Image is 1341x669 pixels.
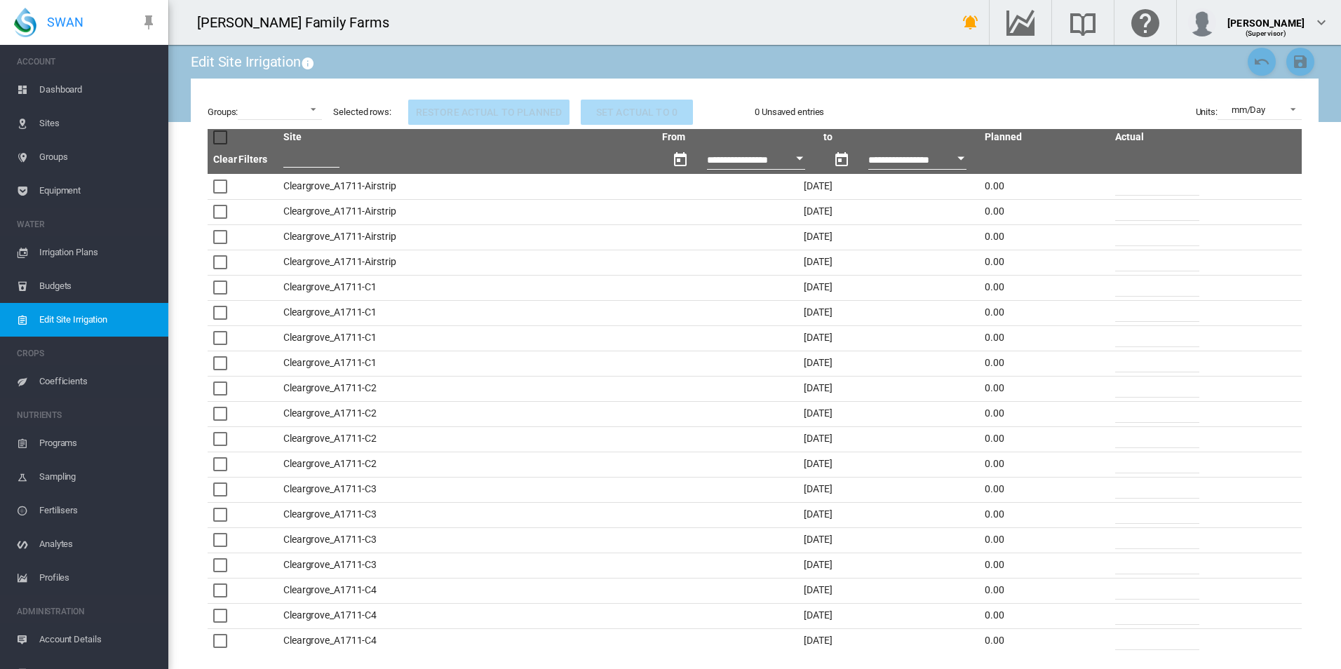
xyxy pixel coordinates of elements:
td: Cleargrove_A1711-C1 [278,275,656,300]
label: Groups: [208,106,238,119]
span: Budgets [39,269,157,303]
md-icon: icon-bell-ring [962,14,979,31]
td: Cleargrove_A1711-Airstrip [278,224,656,250]
td: Cleargrove_A1711-C2 [278,426,656,452]
td: [DATE] [656,578,979,603]
div: 0.00 [985,306,1104,320]
span: Account Details [39,623,157,656]
button: Restore actual to planned [408,100,570,125]
td: [DATE] [656,502,979,527]
td: Cleargrove_A1711-C3 [278,477,656,502]
button: icon-bell-ring [957,8,985,36]
div: 0.00 [985,533,1104,547]
span: Coefficients [39,365,157,398]
td: Cleargrove_A1711-C3 [278,527,656,553]
div: Selected rows: [333,106,391,119]
td: [DATE] [656,224,979,250]
td: [DATE] [656,199,979,224]
div: 0.00 [985,381,1104,396]
img: profile.jpg [1188,8,1216,36]
span: SWAN [47,13,83,31]
md-icon: This page allows for manual correction to flow records for sites that are setup for Planned Irrig... [301,55,318,72]
div: 0.00 [985,508,1104,522]
span: Programs [39,426,157,460]
span: Irrigation Plans [39,236,157,269]
th: Site [278,129,656,146]
th: Planned [979,129,1110,146]
td: Cleargrove_A1711-C3 [278,553,656,578]
div: 0.00 [985,230,1104,244]
div: [PERSON_NAME] Family Farms [197,13,401,32]
md-icon: icon-content-save [1292,53,1309,70]
td: [DATE] [656,351,979,376]
button: Set actual to 0 [581,100,693,125]
span: ACCOUNT [17,50,157,73]
td: Cleargrove_A1711-Airstrip [278,250,656,275]
span: Fertilisers [39,494,157,527]
div: 0.00 [985,407,1104,421]
th: to [818,129,979,146]
button: Open calendar [948,146,973,171]
td: Cleargrove_A1711-C1 [278,351,656,376]
div: 0.00 [985,457,1104,471]
div: 0.00 [985,205,1104,219]
a: Clear Filters [213,154,267,165]
button: Open calendar [787,146,812,171]
span: WATER [17,213,157,236]
td: [DATE] [656,477,979,502]
div: 0.00 [985,634,1104,648]
div: 0.00 [985,583,1104,597]
div: 0.00 [985,255,1104,269]
td: [DATE] [656,527,979,553]
td: Cleargrove_A1711-C2 [278,376,656,401]
span: Profiles [39,561,157,595]
span: Equipment [39,174,157,208]
td: Cleargrove_A1711-C3 [278,502,656,527]
md-icon: Search the knowledge base [1066,14,1100,31]
img: SWAN-Landscape-Logo-Colour-drop.png [14,8,36,37]
button: Save Changes [1286,48,1314,76]
div: 0.00 [985,356,1104,370]
td: [DATE] [656,628,979,654]
td: [DATE] [656,553,979,578]
span: Edit Site Irrigation [39,303,157,337]
md-icon: Click here for help [1128,14,1162,31]
td: Cleargrove_A1711-Airstrip [278,174,656,199]
button: md-calendar [828,146,856,174]
div: 0.00 [985,331,1104,345]
td: [DATE] [656,603,979,628]
div: 0.00 [985,432,1104,446]
div: [PERSON_NAME] [1227,11,1305,25]
span: Dashboard [39,73,157,107]
td: [DATE] [656,275,979,300]
td: [DATE] [656,401,979,426]
td: [DATE] [656,174,979,199]
md-icon: Go to the Data Hub [1004,14,1037,31]
div: 0 Unsaved entries [755,106,824,119]
td: [DATE] [656,300,979,325]
div: 0.00 [985,180,1104,194]
span: (Supervisor) [1246,29,1287,37]
td: Cleargrove_A1711-C1 [278,300,656,325]
td: [DATE] [656,426,979,452]
div: 0.00 [985,609,1104,623]
th: Actual [1110,129,1215,146]
div: 0.00 [985,281,1104,295]
td: Cleargrove_A1711-Airstrip [278,199,656,224]
td: [DATE] [656,452,979,477]
label: Units: [1196,106,1218,119]
td: Cleargrove_A1711-C2 [278,452,656,477]
td: [DATE] [656,376,979,401]
span: Sites [39,107,157,140]
md-icon: icon-pin [140,14,157,31]
th: From [656,129,818,146]
td: [DATE] [656,250,979,275]
span: ADMINISTRATION [17,600,157,623]
md-icon: icon-chevron-down [1313,14,1330,31]
td: [DATE] [656,325,979,351]
span: NUTRIENTS [17,404,157,426]
td: Cleargrove_A1711-C4 [278,603,656,628]
span: Sampling [39,460,157,494]
md-icon: icon-undo [1253,53,1270,70]
div: Edit Site Irrigation [191,52,318,72]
